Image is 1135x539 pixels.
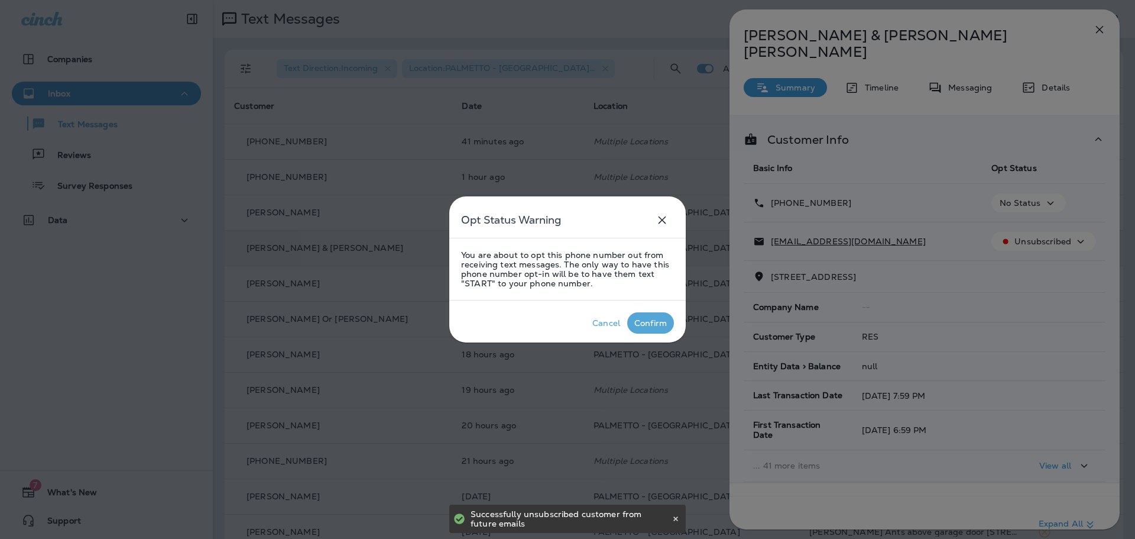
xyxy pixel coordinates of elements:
[634,318,667,328] div: Confirm
[627,312,674,334] button: Confirm
[461,250,674,288] p: You are about to opt this phone number out from receiving text messages. The only way to have thi...
[650,208,674,232] button: close
[585,312,627,334] button: Cancel
[471,505,669,533] div: Successfully unsubscribed customer from future emails
[461,211,561,230] h5: Opt Status Warning
[592,318,620,328] div: Cancel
